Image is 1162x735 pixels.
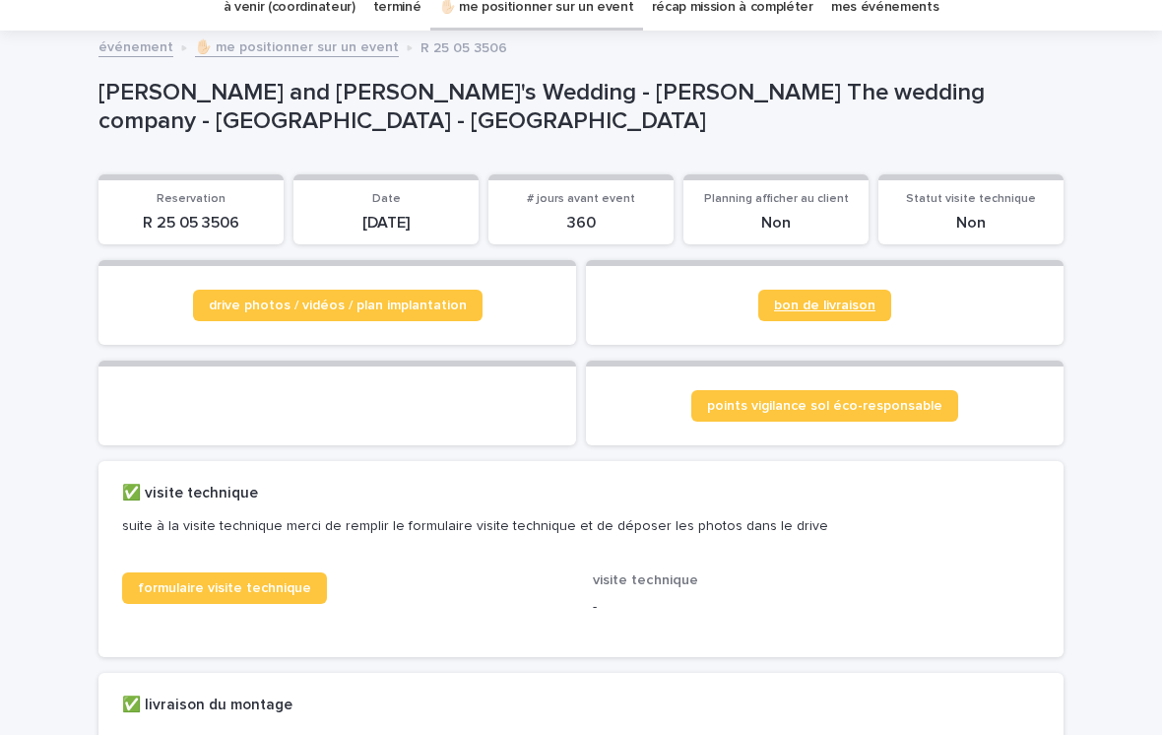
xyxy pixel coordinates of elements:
[122,517,1032,535] p: suite à la visite technique merci de remplir le formulaire visite technique et de déposer les pho...
[110,214,272,233] p: R 25 05 3506
[138,581,311,595] span: formulaire visite technique
[98,79,1056,136] p: [PERSON_NAME] and [PERSON_NAME]'s Wedding - [PERSON_NAME] The wedding company - [GEOGRAPHIC_DATA]...
[122,572,327,604] a: formulaire visite technique
[707,399,942,413] span: points vigilance sol éco-responsable
[209,299,467,312] span: drive photos / vidéos / plan implantation
[305,214,467,233] p: [DATE]
[500,214,662,233] p: 360
[593,573,698,587] span: visite technique
[122,485,258,502] h2: ✅ visite technique
[193,290,483,321] a: drive photos / vidéos / plan implantation
[122,697,292,714] h2: ✅ livraison du montage
[593,597,1040,618] p: -
[98,34,173,57] a: événement
[527,193,635,205] span: # jours avant event
[758,290,891,321] a: bon de livraison
[774,299,875,312] span: bon de livraison
[695,214,857,233] p: Non
[890,214,1052,233] p: Non
[195,34,399,57] a: ✋🏻 me positionner sur un event
[420,35,507,57] p: R 25 05 3506
[691,390,958,422] a: points vigilance sol éco-responsable
[372,193,401,205] span: Date
[157,193,226,205] span: Reservation
[906,193,1036,205] span: Statut visite technique
[704,193,849,205] span: Planning afficher au client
